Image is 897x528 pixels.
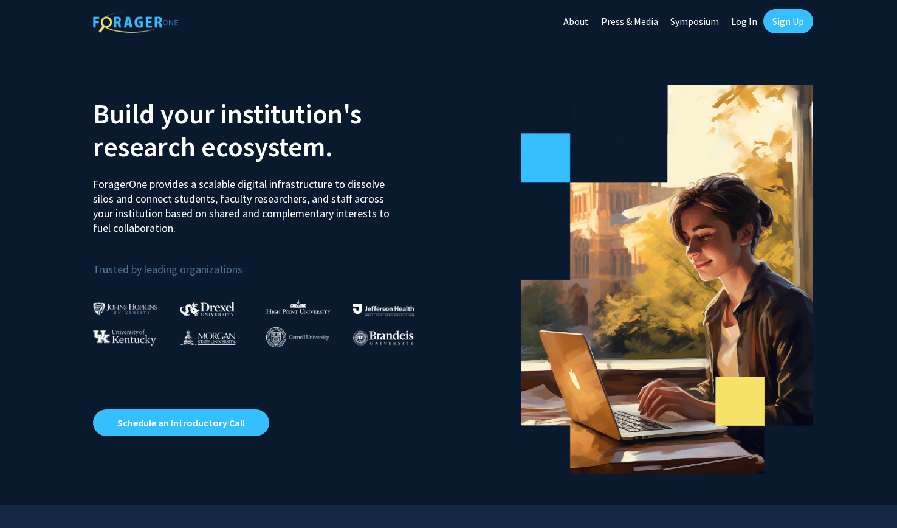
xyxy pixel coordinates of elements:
h2: Build your institution's research ecosystem. [93,97,439,163]
img: Cornell University [266,327,329,347]
p: Trusted by leading organizations [93,245,439,279]
a: Opens in a new tab [93,409,269,436]
img: Thomas Jefferson University [353,304,414,315]
img: University of Kentucky [93,329,156,346]
iframe: Chat [9,473,52,519]
p: ForagerOne provides a scalable digital infrastructure to dissolve silos and connect students, fac... [93,168,398,235]
img: Brandeis University [353,330,414,346]
img: Morgan State University [180,329,236,345]
img: Johns Hopkins University [93,302,157,315]
a: Sign Up [763,9,813,33]
img: High Point University [266,299,331,314]
img: ForagerOne Logo [93,12,178,33]
img: Drexel University [180,302,235,316]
